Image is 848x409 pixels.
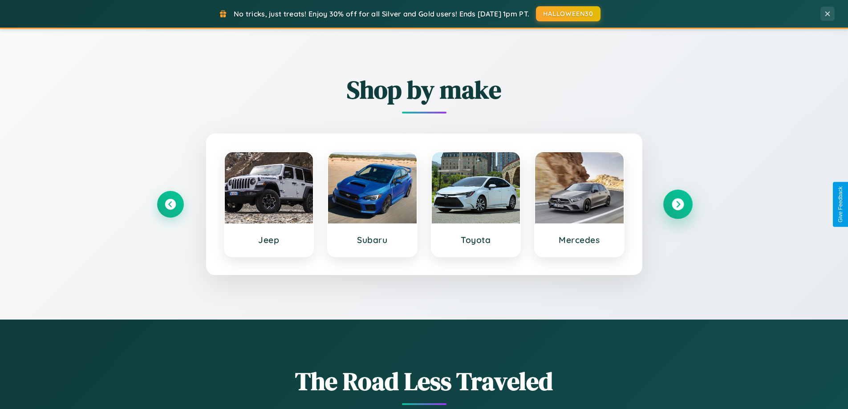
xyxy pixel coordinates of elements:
button: HALLOWEEN30 [536,6,600,21]
div: Give Feedback [837,186,844,223]
h3: Subaru [337,235,408,245]
h3: Toyota [441,235,511,245]
span: No tricks, just treats! Enjoy 30% off for all Silver and Gold users! Ends [DATE] 1pm PT. [234,9,529,18]
h3: Mercedes [544,235,615,245]
h1: The Road Less Traveled [157,364,691,398]
h2: Shop by make [157,73,691,107]
h3: Jeep [234,235,304,245]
